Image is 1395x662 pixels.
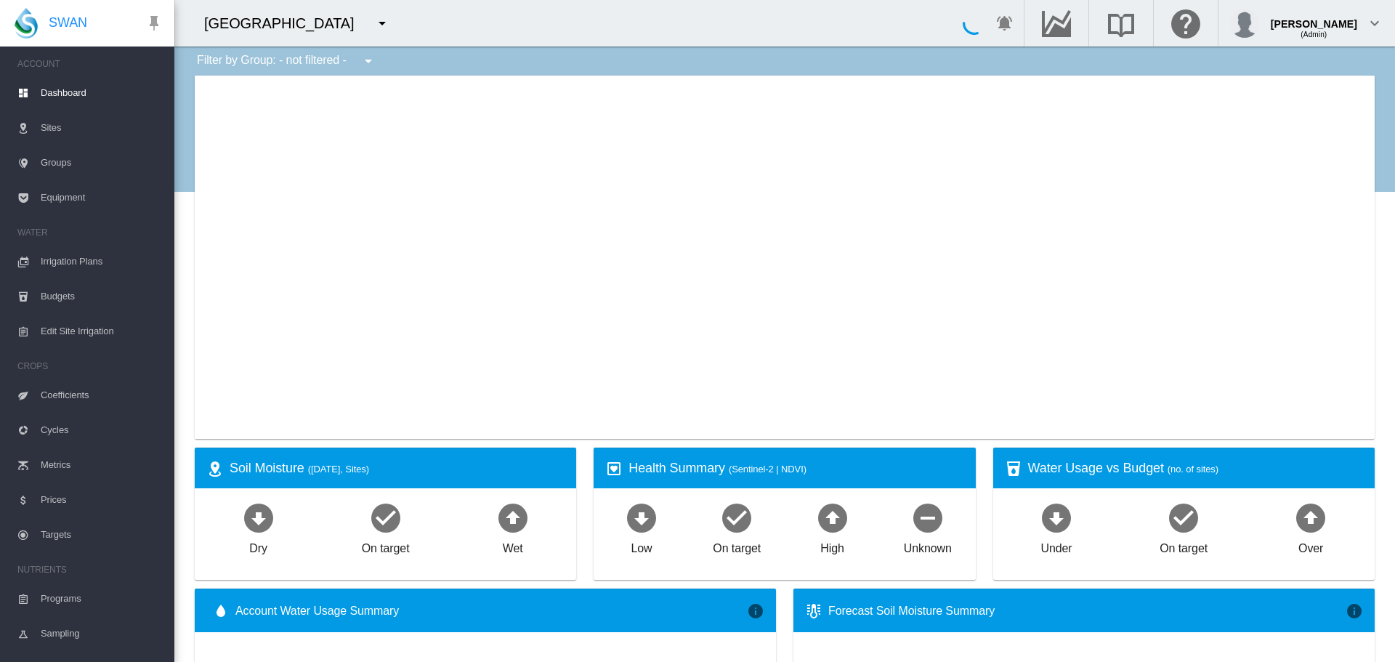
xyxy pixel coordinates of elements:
md-icon: Click here for help [1168,15,1203,32]
span: (Sentinel-2 | NDVI) [729,464,806,475]
div: Over [1298,535,1323,557]
img: SWAN-Landscape-Logo-Colour-drop.png [15,8,38,39]
md-icon: icon-thermometer-lines [805,602,822,620]
md-icon: icon-water [212,602,230,620]
div: Under [1041,535,1072,557]
md-icon: icon-minus-circle [910,500,945,535]
span: Sampling [41,616,163,651]
md-icon: Go to the Data Hub [1039,15,1074,32]
span: Cycles [41,413,163,448]
span: Irrigation Plans [41,244,163,279]
span: Metrics [41,448,163,483]
div: High [820,535,844,557]
span: Account Water Usage Summary [235,603,747,619]
span: Sites [41,110,163,145]
div: Water Usage vs Budget [1028,459,1363,477]
md-icon: icon-bell-ring [996,15,1014,32]
md-icon: icon-cup-water [1005,460,1022,477]
md-icon: icon-checkbox-marked-circle [368,500,403,535]
div: On target [713,535,761,557]
md-icon: icon-arrow-up-bold-circle [815,500,850,535]
span: Dashboard [41,76,163,110]
md-icon: icon-pin [145,15,163,32]
md-icon: Search the knowledge base [1104,15,1139,32]
md-icon: icon-menu-down [373,15,391,32]
span: Targets [41,517,163,552]
div: Filter by Group: - not filtered - [186,47,387,76]
div: [PERSON_NAME] [1271,11,1357,25]
md-icon: icon-chevron-down [1366,15,1383,32]
span: WATER [17,221,163,244]
md-icon: icon-arrow-down-bold-circle [624,500,659,535]
div: Forecast Soil Moisture Summary [828,603,1346,619]
md-icon: icon-map-marker-radius [206,460,224,477]
div: Unknown [904,535,952,557]
div: Low [631,535,652,557]
md-icon: icon-checkbox-marked-circle [1166,500,1201,535]
md-icon: icon-arrow-up-bold-circle [1293,500,1328,535]
span: (no. of sites) [1168,464,1218,475]
div: On target [1160,535,1208,557]
span: Programs [41,581,163,616]
span: ([DATE], Sites) [308,464,369,475]
div: Wet [503,535,523,557]
button: icon-menu-down [354,47,383,76]
div: Soil Moisture [230,459,565,477]
md-icon: icon-heart-box-outline [605,460,623,477]
span: (Admin) [1301,31,1327,39]
md-icon: icon-information [747,602,764,620]
md-icon: icon-arrow-up-bold-circle [496,500,530,535]
md-icon: icon-menu-down [360,52,377,70]
span: Edit Site Irrigation [41,314,163,349]
span: Groups [41,145,163,180]
span: SWAN [49,14,87,32]
span: ACCOUNT [17,52,163,76]
div: [GEOGRAPHIC_DATA] [204,13,367,33]
span: CROPS [17,355,163,378]
md-icon: icon-arrow-down-bold-circle [241,500,276,535]
span: Coefficients [41,378,163,413]
div: On target [362,535,410,557]
button: icon-menu-down [368,9,397,38]
md-icon: icon-information [1346,602,1363,620]
img: profile.jpg [1230,9,1259,38]
span: Budgets [41,279,163,314]
div: Dry [249,535,267,557]
span: Prices [41,483,163,517]
div: Health Summary [628,459,963,477]
md-icon: icon-arrow-down-bold-circle [1039,500,1074,535]
span: Equipment [41,180,163,215]
span: NUTRIENTS [17,558,163,581]
button: icon-bell-ring [990,9,1019,38]
md-icon: icon-checkbox-marked-circle [719,500,754,535]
